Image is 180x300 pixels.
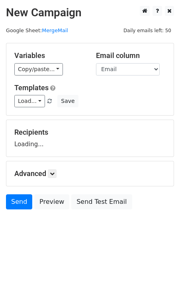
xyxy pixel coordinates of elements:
[121,27,174,33] a: Daily emails left: 50
[14,51,84,60] h5: Variables
[14,63,63,75] a: Copy/paste...
[57,95,78,107] button: Save
[14,95,45,107] a: Load...
[96,51,166,60] h5: Email column
[6,194,32,209] a: Send
[14,128,166,137] h5: Recipients
[71,194,132,209] a: Send Test Email
[14,83,49,92] a: Templates
[34,194,69,209] a: Preview
[121,26,174,35] span: Daily emails left: 50
[14,128,166,149] div: Loading...
[42,27,68,33] a: MergeMail
[14,169,166,178] h5: Advanced
[6,27,68,33] small: Google Sheet:
[6,6,174,19] h2: New Campaign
